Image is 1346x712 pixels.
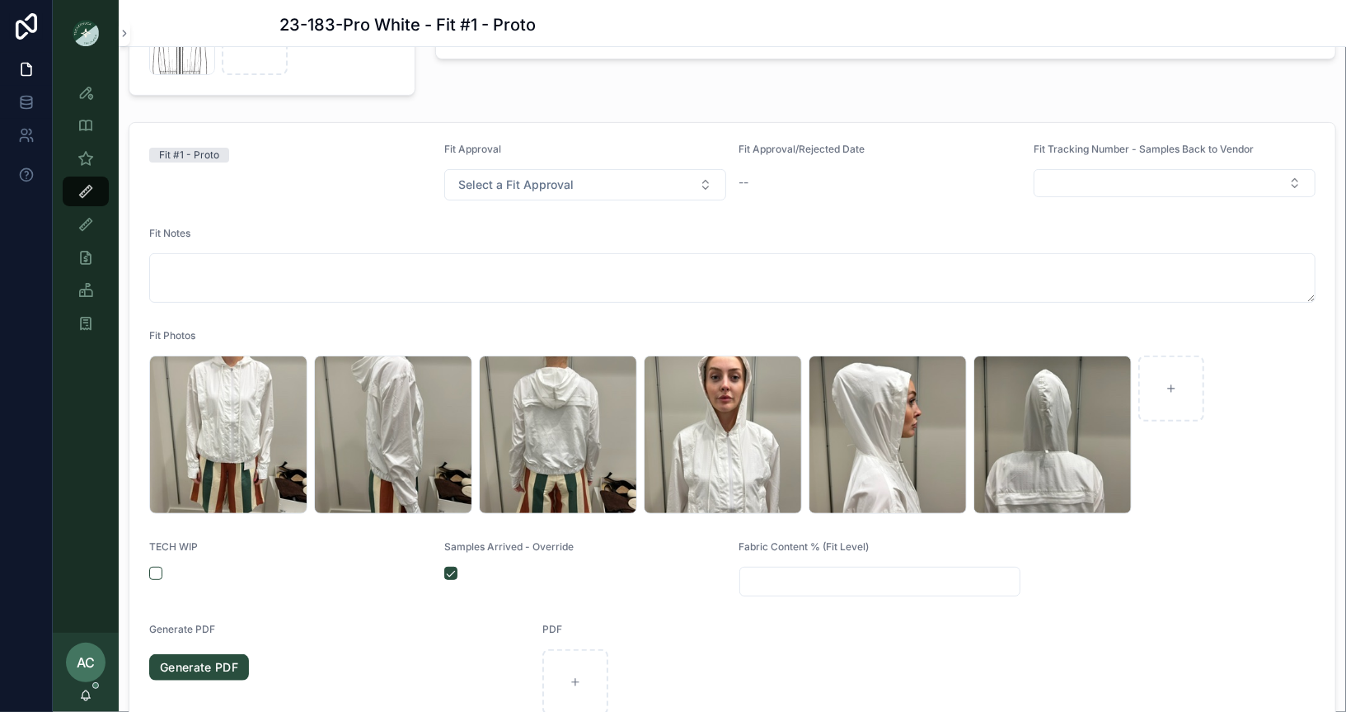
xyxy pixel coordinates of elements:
span: Fit Photos [149,329,195,342]
div: Fit #1 - Proto [159,148,219,163]
button: Select Button [444,169,726,200]
span: Fit Tracking Number - Samples Back to Vendor [1034,143,1254,155]
h1: 23-183-Pro White - Fit #1 - Proto [279,13,536,36]
img: App logo [73,20,99,46]
div: scrollable content [53,66,119,360]
span: -- [739,174,749,191]
a: Generate PDF [149,654,249,681]
span: Select a Fit Approval [458,177,574,193]
span: Fit Approval [444,143,501,155]
span: TECH WIP [149,540,198,553]
span: AC [77,653,95,672]
span: Fit Notes [149,227,190,239]
span: Generate PDF [149,623,215,635]
span: PDF [542,623,562,635]
span: Fit Approval/Rejected Date [739,143,865,155]
button: Select Button [1034,169,1316,197]
span: Samples Arrived - Override [444,540,574,553]
span: Fabric Content % (Fit Level) [739,540,870,553]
